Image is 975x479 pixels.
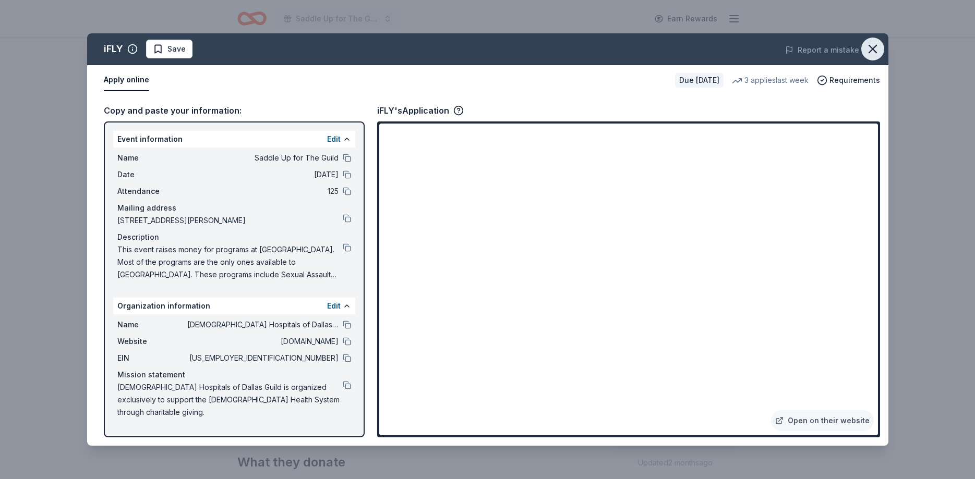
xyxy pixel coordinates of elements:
a: Open on their website [771,410,874,431]
div: Due [DATE] [675,73,724,88]
button: Save [146,40,192,58]
button: Report a mistake [785,44,859,56]
button: Edit [327,133,341,145]
button: Requirements [817,74,880,87]
span: [DATE] [187,168,339,181]
span: [DEMOGRAPHIC_DATA] Hospitals of Dallas Guild is organized exclusively to support the [DEMOGRAPHIC... [117,381,343,419]
div: Description [117,231,351,243]
span: Date [117,168,187,181]
button: Apply online [104,69,149,91]
span: Requirements [829,74,880,87]
span: Saddle Up for The Guild [187,152,339,164]
span: [US_EMPLOYER_IDENTIFICATION_NUMBER] [187,352,339,364]
span: Attendance [117,185,187,198]
span: Name [117,152,187,164]
div: iFLY's Application [377,104,464,117]
span: Website [117,335,187,348]
div: Organization information [113,298,355,314]
span: [STREET_ADDRESS][PERSON_NAME] [117,214,343,227]
span: This event raises money for programs at [GEOGRAPHIC_DATA]. Most of the programs are the only ones... [117,243,343,281]
span: Save [167,43,186,55]
div: Event information [113,131,355,148]
span: [DEMOGRAPHIC_DATA] Hospitals of Dallas Guild [187,318,339,331]
div: Mission statement [117,369,351,381]
div: 3 applies last week [732,74,809,87]
span: Name [117,318,187,331]
span: EIN [117,352,187,364]
div: Copy and paste your information: [104,104,365,117]
span: 125 [187,185,339,198]
span: [DOMAIN_NAME] [187,335,339,348]
button: Edit [327,300,341,312]
div: iFLY [104,41,123,57]
div: Mailing address [117,202,351,214]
